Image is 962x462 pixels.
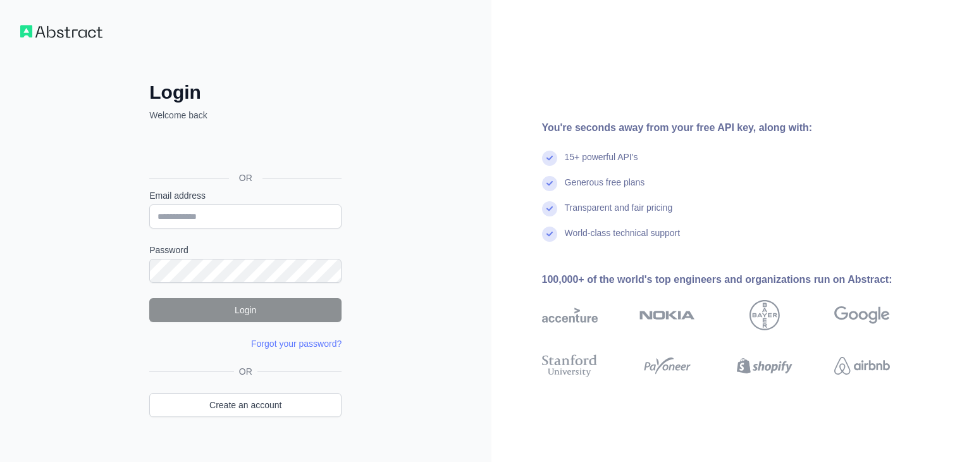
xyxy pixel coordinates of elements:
[149,109,342,122] p: Welcome back
[565,176,645,201] div: Generous free plans
[149,393,342,417] a: Create an account
[834,300,890,330] img: google
[542,272,930,287] div: 100,000+ of the world's top engineers and organizations run on Abstract:
[234,365,257,378] span: OR
[542,120,930,135] div: You're seconds away from your free API key, along with:
[749,300,780,330] img: bayer
[542,176,557,191] img: check mark
[149,189,342,202] label: Email address
[542,151,557,166] img: check mark
[565,201,673,227] div: Transparent and fair pricing
[143,135,345,163] iframe: Sign in with Google Button
[542,227,557,242] img: check mark
[565,227,681,252] div: World-class technical support
[149,244,342,256] label: Password
[565,151,638,176] div: 15+ powerful API's
[251,339,342,349] a: Forgot your password?
[639,352,695,380] img: payoneer
[737,352,792,380] img: shopify
[639,300,695,330] img: nokia
[542,352,598,380] img: stanford university
[149,81,342,104] h2: Login
[149,298,342,322] button: Login
[542,300,598,330] img: accenture
[229,172,262,184] span: OR
[542,201,557,216] img: check mark
[834,352,890,380] img: airbnb
[20,25,102,38] img: Workflow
